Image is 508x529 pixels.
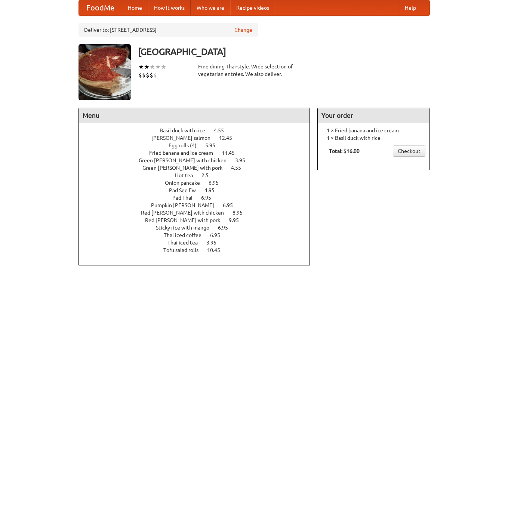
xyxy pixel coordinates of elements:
[79,0,122,15] a: FoodMe
[231,165,249,171] span: 4.55
[139,157,234,163] span: Green [PERSON_NAME] with chicken
[155,63,161,71] li: ★
[201,195,219,201] span: 6.95
[142,71,146,79] li: $
[165,180,207,186] span: Onion pancake
[214,127,231,133] span: 4.55
[206,240,224,246] span: 3.95
[151,202,247,208] a: Pumpkin [PERSON_NAME] 6.95
[141,210,256,216] a: Red [PERSON_NAME] with chicken 8.95
[78,23,258,37] div: Deliver to: [STREET_ADDRESS]
[151,202,222,208] span: Pumpkin [PERSON_NAME]
[142,165,255,171] a: Green [PERSON_NAME] with pork 4.55
[167,240,205,246] span: Thai iced tea
[198,63,310,78] div: Fine dining Thai-style. Wide selection of vegetarian entrées. We also deliver.
[145,217,253,223] a: Red [PERSON_NAME] with pork 9.95
[230,0,275,15] a: Recipe videos
[233,210,250,216] span: 8.95
[151,135,246,141] a: [PERSON_NAME] salmon 12.45
[222,150,242,156] span: 11.45
[209,180,226,186] span: 6.95
[218,225,235,231] span: 6.95
[156,225,242,231] a: Sticky rice with mango 6.95
[175,172,222,178] a: Hot tea 2.5
[169,187,203,193] span: Pad See Ew
[122,0,148,15] a: Home
[153,71,157,79] li: $
[145,217,228,223] span: Red [PERSON_NAME] with pork
[393,145,425,157] a: Checkout
[164,232,209,238] span: Thai iced coffee
[229,217,246,223] span: 9.95
[175,172,200,178] span: Hot tea
[167,240,230,246] a: Thai iced tea 3.95
[160,127,238,133] a: Basil duck with rice 4.55
[169,142,229,148] a: Egg rolls (4) 5.95
[149,150,221,156] span: Fried banana and ice cream
[219,135,240,141] span: 12.45
[235,157,253,163] span: 3.95
[201,172,216,178] span: 2.5
[149,150,249,156] a: Fried banana and ice cream 11.45
[321,134,425,142] li: 1 × Basil duck with rice
[160,127,213,133] span: Basil duck with rice
[161,63,166,71] li: ★
[172,195,225,201] a: Pad Thai 6.95
[142,165,230,171] span: Green [PERSON_NAME] with pork
[205,142,223,148] span: 5.95
[191,0,230,15] a: Who we are
[169,187,228,193] a: Pad See Ew 4.95
[318,108,429,123] h4: Your order
[141,210,231,216] span: Red [PERSON_NAME] with chicken
[329,148,360,154] b: Total: $16.00
[150,71,153,79] li: $
[144,63,150,71] li: ★
[138,63,144,71] li: ★
[321,127,425,134] li: 1 × Fried banana and ice cream
[210,232,228,238] span: 6.95
[204,187,222,193] span: 4.95
[148,0,191,15] a: How it works
[139,157,259,163] a: Green [PERSON_NAME] with chicken 3.95
[138,71,142,79] li: $
[151,135,218,141] span: [PERSON_NAME] salmon
[207,247,228,253] span: 10.45
[138,44,430,59] h3: [GEOGRAPHIC_DATA]
[156,225,217,231] span: Sticky rice with mango
[163,247,206,253] span: Tofu salad rolls
[223,202,240,208] span: 6.95
[399,0,422,15] a: Help
[172,195,200,201] span: Pad Thai
[164,232,234,238] a: Thai iced coffee 6.95
[234,26,252,34] a: Change
[163,247,234,253] a: Tofu salad rolls 10.45
[150,63,155,71] li: ★
[165,180,233,186] a: Onion pancake 6.95
[78,44,131,100] img: angular.jpg
[79,108,310,123] h4: Menu
[146,71,150,79] li: $
[169,142,204,148] span: Egg rolls (4)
